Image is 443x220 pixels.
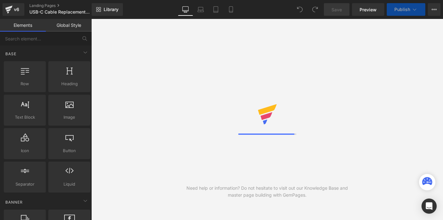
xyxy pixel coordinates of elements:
[29,9,90,15] span: USB-C Cable Replacement Program
[428,3,440,16] button: More
[208,3,223,16] a: Tablet
[104,7,118,12] span: Library
[50,147,88,154] span: Button
[422,199,437,214] div: Open Intercom Messenger
[50,114,88,121] span: Image
[3,3,24,16] a: v6
[29,3,102,8] a: Landing Pages
[13,5,21,14] div: v6
[50,80,88,87] span: Heading
[360,6,377,13] span: Preview
[6,147,44,154] span: Icon
[6,114,44,121] span: Text Block
[352,3,384,16] a: Preview
[6,181,44,187] span: Separator
[331,6,342,13] span: Save
[387,3,425,16] button: Publish
[223,3,239,16] a: Mobile
[92,3,123,16] a: New Library
[178,3,193,16] a: Desktop
[5,199,23,205] span: Banner
[294,3,306,16] button: Undo
[309,3,321,16] button: Redo
[5,51,17,57] span: Base
[6,80,44,87] span: Row
[46,19,92,32] a: Global Style
[50,181,88,187] span: Liquid
[394,7,410,12] span: Publish
[193,3,208,16] a: Laptop
[179,185,355,199] div: Need help or information? Do not hesitate to visit out our Knowledge Base and master page buildin...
